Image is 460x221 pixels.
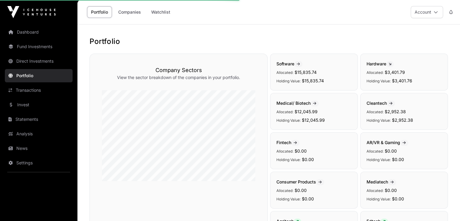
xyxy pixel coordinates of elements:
span: Allocated: [367,188,383,193]
span: $3,401.76 [392,78,412,83]
h3: Company Sectors [102,66,255,74]
p: View the sector breakdown of the companies in your portfolio. [102,74,255,81]
a: Fund Investments [5,40,73,53]
span: Holding Value: [276,197,301,201]
span: $0.00 [385,188,397,193]
span: Allocated: [276,110,293,114]
a: Direct Investments [5,54,73,68]
span: Allocated: [276,70,293,75]
span: $15,835.74 [295,70,317,75]
span: $15,835.74 [302,78,324,83]
span: Cleantech [367,101,395,106]
a: News [5,142,73,155]
span: $0.00 [385,148,397,153]
span: $0.00 [302,196,314,201]
span: Holding Value: [367,197,391,201]
span: $12,045.99 [295,109,318,114]
span: Medical/ Biotech [276,101,319,106]
span: Fintech [276,140,299,145]
span: $2,952.38 [385,109,406,114]
span: Mediatech [367,179,396,184]
span: $3,401.79 [385,70,405,75]
a: Settings [5,156,73,170]
a: Companies [114,6,145,18]
img: Icehouse Ventures Logo [7,6,56,18]
span: $0.00 [295,148,307,153]
a: Analysis [5,127,73,140]
span: $0.00 [392,196,404,201]
span: AR/VR & Gaming [367,140,408,145]
a: Portfolio [87,6,112,18]
span: Holding Value: [367,118,391,123]
a: Portfolio [5,69,73,82]
span: Allocated: [367,110,383,114]
span: $0.00 [392,157,404,162]
a: Invest [5,98,73,111]
span: Holding Value: [367,157,391,162]
span: Allocated: [367,70,383,75]
a: Watchlist [147,6,174,18]
h1: Portfolio [90,37,448,46]
span: $2,952.38 [392,117,413,123]
span: Hardware [367,61,394,66]
a: Dashboard [5,25,73,39]
span: $12,045.99 [302,117,325,123]
iframe: Chat Widget [430,192,460,221]
a: Transactions [5,84,73,97]
span: Allocated: [367,149,383,153]
span: Allocated: [276,188,293,193]
span: Holding Value: [367,79,391,83]
button: Account [411,6,443,18]
span: Holding Value: [276,79,301,83]
span: Holding Value: [276,118,301,123]
span: $0.00 [295,188,307,193]
a: Statements [5,113,73,126]
span: Consumer Products [276,179,324,184]
span: Software [276,61,302,66]
span: Allocated: [276,149,293,153]
span: $0.00 [302,157,314,162]
span: Holding Value: [276,157,301,162]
